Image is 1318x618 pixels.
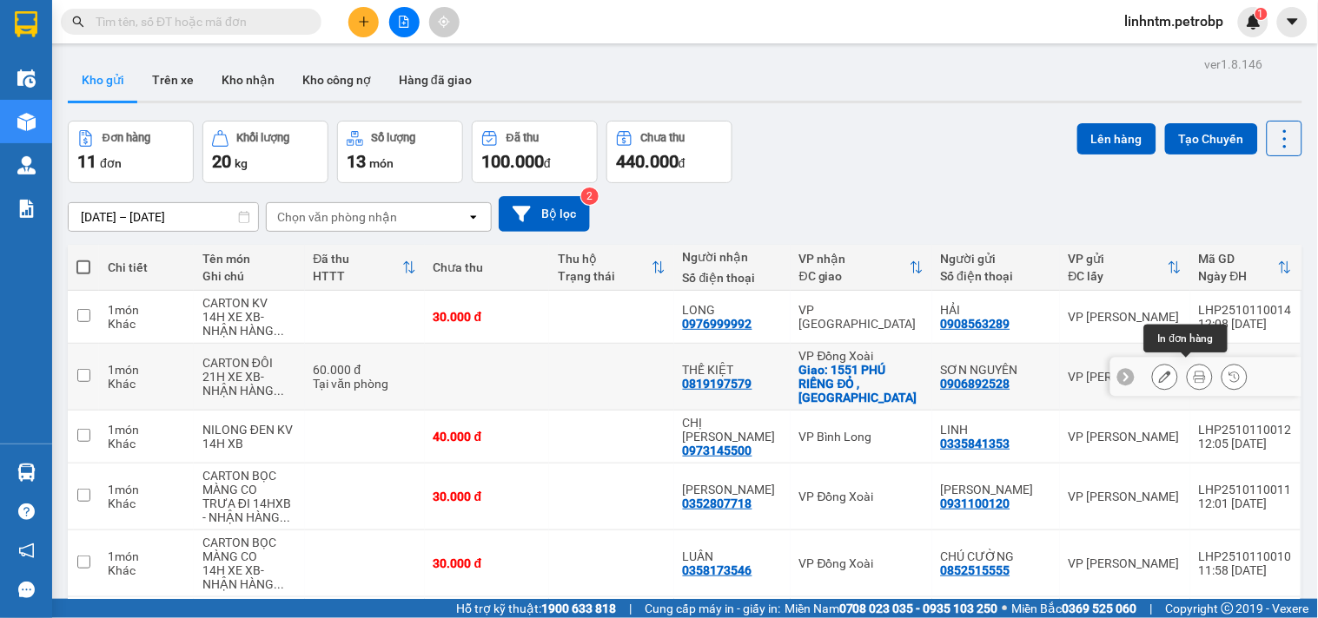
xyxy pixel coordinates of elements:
[17,463,36,482] img: warehouse-icon
[941,269,1051,283] div: Số điện thoại
[108,377,185,391] div: Khác
[799,490,924,503] div: VP Đồng Xoài
[277,208,397,226] div: Chọn văn phòng nhận
[1199,252,1278,266] div: Mã GD
[1069,490,1182,503] div: VP [PERSON_NAME]
[1069,430,1182,444] div: VP [PERSON_NAME]
[280,510,290,524] span: ...
[274,577,284,591] span: ...
[1069,556,1182,570] div: VP [PERSON_NAME]
[616,151,679,172] span: 440.000
[108,496,185,510] div: Khác
[581,187,599,205] sup: 2
[202,563,296,591] div: 14H XE XB- NHẬN HÀNG TRONG NGÀY
[314,269,402,283] div: HTTT
[683,549,782,563] div: LUÂN
[212,151,231,172] span: 20
[15,11,37,37] img: logo-vxr
[202,536,296,563] div: CARTON BỌC MÀNG CO
[68,59,138,101] button: Kho gửi
[1246,14,1262,30] img: icon-new-feature
[434,556,541,570] div: 30.000 đ
[1190,245,1301,291] th: Toggle SortBy
[202,296,296,310] div: CARTON KV
[337,121,463,183] button: Số lượng13món
[1069,269,1168,283] div: ĐC lấy
[785,599,998,618] span: Miền Nam
[237,132,290,144] div: Khối lượng
[1165,123,1258,154] button: Tạo Chuyến
[941,563,1010,577] div: 0852515555
[941,437,1010,450] div: 0335841353
[347,151,366,172] span: 13
[235,156,248,170] span: kg
[108,317,185,331] div: Khác
[679,156,685,170] span: đ
[202,437,296,450] div: 14H XB
[1199,423,1292,437] div: LHP2510110012
[683,483,782,496] div: PHẠM PHƯƠNG
[641,132,685,144] div: Chưa thu
[799,430,924,444] div: VP Bình Long
[1199,563,1292,577] div: 11:58 [DATE]
[434,490,541,503] div: 30.000 đ
[799,349,924,363] div: VP Đồng Xoài
[606,121,732,183] button: Chưa thu440.000đ
[69,203,258,231] input: Select a date range.
[1152,364,1178,390] div: Sửa đơn hàng
[398,16,410,28] span: file-add
[17,200,36,218] img: solution-icon
[1199,437,1292,450] div: 12:05 [DATE]
[1199,483,1292,496] div: LHP2510110011
[941,549,1051,563] div: CHÚ CƯỜNG
[456,599,616,618] span: Hỗ trợ kỹ thuật:
[202,423,296,437] div: NILONG ĐEN KV
[17,69,36,88] img: warehouse-icon
[1003,605,1008,612] span: ⚪️
[645,599,780,618] span: Cung cấp máy in - giấy in:
[544,156,551,170] span: đ
[202,121,328,183] button: Khối lượng20kg
[372,132,416,144] div: Số lượng
[108,437,185,450] div: Khác
[839,602,998,615] strong: 0708 023 035 - 0935 103 250
[799,252,910,266] div: VP nhận
[108,549,185,563] div: 1 món
[799,269,910,283] div: ĐC giao
[274,384,284,398] span: ...
[1199,317,1292,331] div: 12:08 [DATE]
[1277,7,1308,37] button: caret-down
[941,252,1051,266] div: Người gửi
[100,156,122,170] span: đơn
[1199,496,1292,510] div: 12:01 [DATE]
[17,113,36,131] img: warehouse-icon
[138,59,208,101] button: Trên xe
[507,132,539,144] div: Đã thu
[472,121,598,183] button: Đã thu100.000đ
[941,377,1010,391] div: 0906892528
[941,496,1010,510] div: 0931100120
[1111,10,1238,32] span: linhntm.petrobp
[549,245,674,291] th: Toggle SortBy
[1069,310,1182,324] div: VP [PERSON_NAME]
[348,7,379,37] button: plus
[1069,370,1182,384] div: VP [PERSON_NAME]
[467,210,480,224] svg: open
[941,303,1051,317] div: HẢI
[314,252,402,266] div: Đã thu
[683,317,752,331] div: 0976999992
[96,12,301,31] input: Tìm tên, số ĐT hoặc mã đơn
[683,250,782,264] div: Người nhận
[434,430,541,444] div: 40.000 đ
[429,7,460,37] button: aim
[799,363,924,404] div: Giao: 1551 PHÚ RIỀNG ĐỎ ,TÂN PHÚ
[541,602,616,615] strong: 1900 633 818
[434,260,541,274] div: Chưa thu
[683,303,782,317] div: LONG
[1199,303,1292,317] div: LHP2510110014
[108,483,185,496] div: 1 món
[683,563,752,577] div: 0358173546
[202,469,296,496] div: CARTON BỌC MÀNG CO
[202,356,296,370] div: CARTON ĐÔI
[208,59,288,101] button: Kho nhận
